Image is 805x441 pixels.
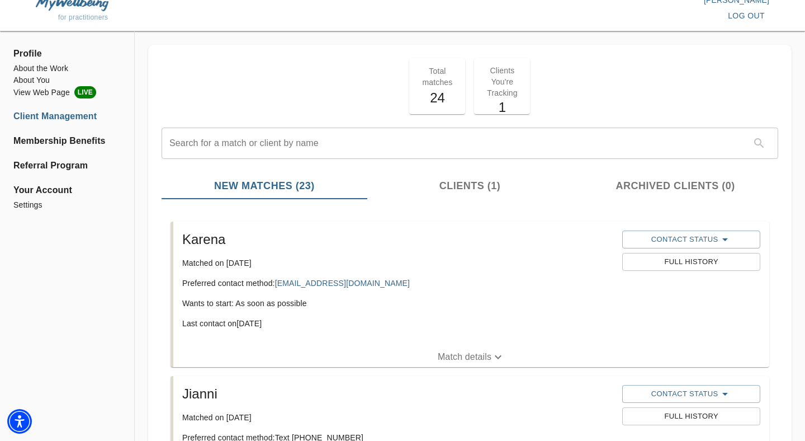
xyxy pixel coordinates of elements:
span: LIVE [74,86,96,98]
button: log out [723,6,769,26]
h5: 24 [416,89,458,107]
button: Match details [173,347,769,367]
span: Clients (1) [374,179,566,194]
span: for practitioners [58,13,108,21]
h5: Jianni [182,385,613,403]
button: Contact Status [622,385,760,403]
a: About You [13,74,121,86]
p: Preferred contact method: [182,278,613,289]
a: Membership Benefits [13,134,121,148]
p: Matched on [DATE] [182,412,613,423]
p: Wants to start: As soon as possible [182,298,613,309]
p: Clients You're Tracking [481,65,523,98]
button: Full History [622,407,760,425]
span: Full History [628,410,754,423]
h5: Karena [182,231,613,248]
div: Accessibility Menu [7,409,32,434]
a: View Web PageLIVE [13,86,121,98]
a: Client Management [13,110,121,123]
span: Contact Status [628,387,754,401]
p: Match details [438,350,491,364]
span: Contact Status [628,233,754,246]
a: Settings [13,199,121,211]
span: Your Account [13,184,121,197]
p: Last contact on [DATE] [182,318,613,329]
h5: 1 [481,98,523,116]
button: Contact Status [622,231,760,248]
a: About the Work [13,63,121,74]
p: Total matches [416,65,458,88]
span: Profile [13,47,121,60]
span: Archived Clients (0) [579,179,771,194]
span: Full History [628,256,754,269]
span: log out [728,9,765,23]
button: Full History [622,253,760,271]
a: Referral Program [13,159,121,172]
span: New Matches (23) [168,179,361,194]
li: View Web Page [13,86,121,98]
a: [EMAIL_ADDRESS][DOMAIN_NAME] [275,279,410,288]
p: Matched on [DATE] [182,257,613,269]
